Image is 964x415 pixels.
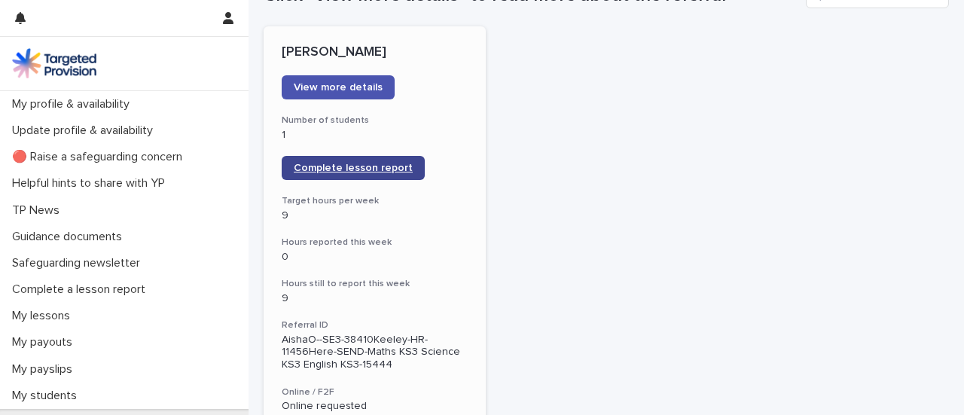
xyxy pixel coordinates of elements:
span: View more details [294,82,383,93]
p: 1 [282,129,468,142]
p: My payslips [6,362,84,377]
p: TP News [6,203,72,218]
p: 9 [282,292,468,305]
p: My profile & availability [6,97,142,111]
p: [PERSON_NAME] [282,44,468,61]
p: 9 [282,209,468,222]
p: Online requested [282,400,468,413]
p: Helpful hints to share with YP [6,176,177,191]
span: Complete lesson report [294,163,413,173]
p: Update profile & availability [6,124,165,138]
h3: Referral ID [282,319,468,331]
p: My payouts [6,335,84,349]
p: AishaO--SE3-38410Keeley-HR-11456Here-SEND-Maths KS3 Science KS3 English KS3-15444 [282,334,468,371]
img: M5nRWzHhSzIhMunXDL62 [12,48,96,78]
a: Complete lesson report [282,156,425,180]
p: My students [6,389,89,403]
a: View more details [282,75,395,99]
p: 0 [282,251,468,264]
h3: Number of students [282,114,468,127]
p: Safeguarding newsletter [6,256,152,270]
p: My lessons [6,309,82,323]
h3: Hours still to report this week [282,278,468,290]
h3: Target hours per week [282,195,468,207]
p: 🔴 Raise a safeguarding concern [6,150,194,164]
h3: Hours reported this week [282,236,468,249]
h3: Online / F2F [282,386,468,398]
p: Guidance documents [6,230,134,244]
p: Complete a lesson report [6,282,157,297]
